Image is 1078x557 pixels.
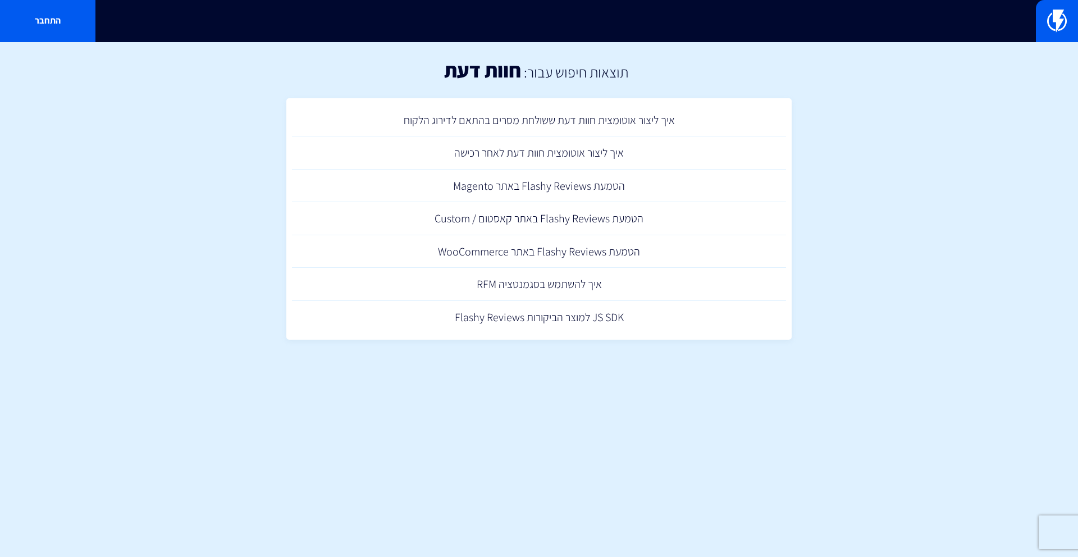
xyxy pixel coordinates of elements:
[521,64,628,80] h2: תוצאות חיפוש עבור:
[292,136,786,170] a: איך ליצור אוטומצית חוות דעת לאחר רכישה
[292,235,786,268] a: הטמעת Flashy Reviews באתר WooCommerce
[292,104,786,137] a: איך ליצור אוטומצית חוות דעת ששולחת מסרים בהתאם לדירוג הלקוח
[292,170,786,203] a: הטמעת Flashy Reviews באתר Magento
[292,202,786,235] a: הטמעת Flashy Reviews באתר קאסטום / Custom
[292,301,786,334] a: JS SDK למוצר הביקורות Flashy Reviews
[444,59,521,81] h1: חוות דעת
[292,268,786,301] a: איך להשתמש בסגמנטציה RFM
